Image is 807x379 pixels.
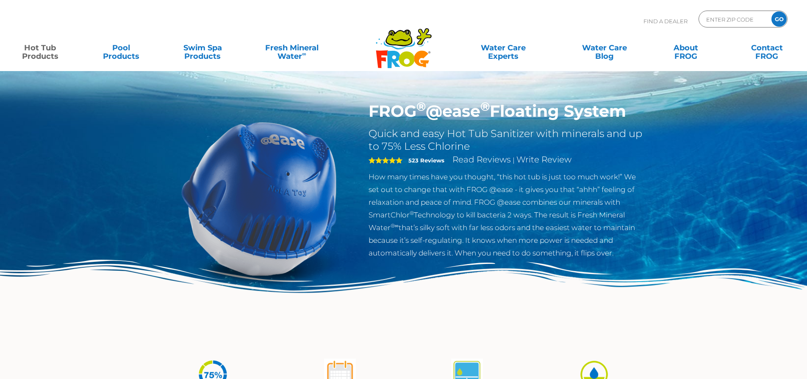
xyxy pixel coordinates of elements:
a: Fresh MineralWater∞ [252,39,331,56]
span: 5 [369,157,402,164]
a: Write Review [516,154,571,165]
sup: ® [480,99,490,114]
img: hot-tub-product-atease-system.png [162,102,356,295]
h2: Quick and easy Hot Tub Sanitizer with minerals and up to 75% Less Chlorine [369,127,645,153]
img: Frog Products Logo [371,17,436,69]
h1: FROG @ease Floating System [369,102,645,121]
a: Swim SpaProducts [171,39,234,56]
input: GO [771,11,787,27]
strong: 523 Reviews [408,157,444,164]
sup: ® [410,210,414,216]
a: Water CareExperts [452,39,555,56]
a: Hot TubProducts [8,39,72,56]
sup: ∞ [302,50,306,57]
a: AboutFROG [654,39,717,56]
a: ContactFROG [735,39,799,56]
sup: ® [416,99,426,114]
p: Find A Dealer [643,11,688,32]
span: | [513,156,515,164]
sup: ®∞ [391,222,399,229]
a: Read Reviews [452,154,511,165]
a: PoolProducts [90,39,153,56]
p: How many times have you thought, “this hot tub is just too much work!” We set out to change that ... [369,170,645,259]
a: Water CareBlog [573,39,636,56]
